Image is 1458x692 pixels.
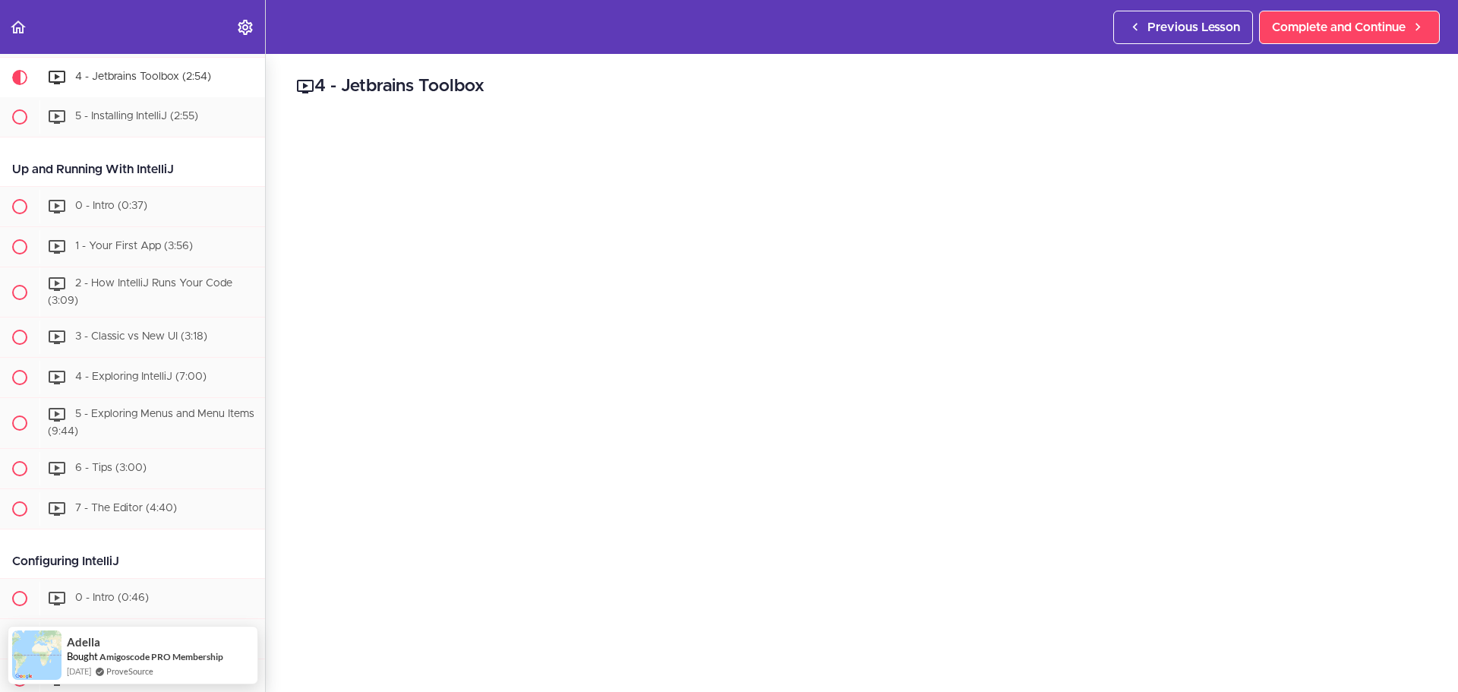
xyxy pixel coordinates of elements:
[9,18,27,36] svg: Back to course curriculum
[48,278,232,306] span: 2 - How IntelliJ Runs Your Code (3:09)
[1147,18,1240,36] span: Previous Lesson
[99,651,223,662] a: Amigoscode PRO Membership
[75,463,147,473] span: 6 - Tips (3:00)
[75,111,198,122] span: 5 - Installing IntelliJ (2:55)
[75,372,207,383] span: 4 - Exploring IntelliJ (7:00)
[75,241,193,251] span: 1 - Your First App (3:56)
[67,665,91,678] span: [DATE]
[75,503,177,513] span: 7 - The Editor (4:40)
[1259,11,1440,44] a: Complete and Continue
[236,18,254,36] svg: Settings Menu
[75,71,211,82] span: 4 - Jetbrains Toolbox (2:54)
[106,665,153,678] a: ProveSource
[75,332,207,343] span: 3 - Classic vs New UI (3:18)
[1272,18,1406,36] span: Complete and Continue
[48,409,254,438] span: 5 - Exploring Menus and Menu Items (9:44)
[75,592,149,603] span: 0 - Intro (0:46)
[12,630,62,680] img: provesource social proof notification image
[296,74,1428,100] h2: 4 - Jetbrains Toolbox
[67,636,100,649] span: Adella
[1113,11,1253,44] a: Previous Lesson
[67,650,98,662] span: Bought
[75,201,147,211] span: 0 - Intro (0:37)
